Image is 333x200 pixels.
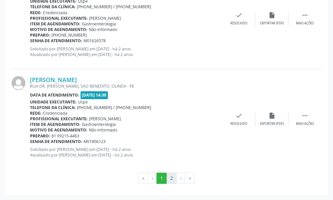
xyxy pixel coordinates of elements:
[30,127,87,133] b: Motivo de agendamento:
[83,139,106,144] span: M01806123
[30,32,50,38] b: Preparo:
[30,147,222,158] p: Solicitado por [PERSON_NAME] em [DATE] - há 2 anos Atualizado por [PERSON_NAME] em [DATE] - há 2 ...
[83,38,106,43] span: M01626578
[89,15,121,21] span: [PERSON_NAME]
[30,110,42,116] b: Rede:
[230,21,247,26] div: Resolvido
[78,99,88,105] span: Uspe
[30,27,87,32] b: Motivo de agendamento:
[89,127,117,133] span: Não informado
[176,173,185,184] button: Go to next page
[166,173,177,184] button: Go to page 2
[296,21,314,26] div: Mais ações
[30,116,88,122] b: Profissional executante:
[43,110,67,116] span: Credenciada
[30,105,76,110] b: Telefone da clínica:
[260,122,284,126] div: Exportar (PDF)
[30,99,77,105] b: Unidade executante:
[30,139,82,144] b: Senha de atendimento:
[268,112,276,119] i: insert_drive_file
[30,92,79,98] b: Data de atendimento:
[30,15,88,21] b: Profissional executante:
[81,91,108,99] span: [DATE] 14:30
[235,112,243,119] i: check
[89,116,121,122] span: [PERSON_NAME]
[268,12,276,19] i: insert_drive_file
[156,173,167,184] button: Go to page 1
[30,122,81,127] b: Item de agendamento:
[30,133,50,139] b: Preparo:
[30,4,76,10] b: Telefone da clínica:
[301,112,309,119] i: 
[30,10,42,15] b: Rede:
[260,21,284,26] div: Exportar (PDF)
[51,133,79,139] span: 81 99215-4463
[296,122,314,126] div: Mais ações
[77,4,151,10] span: [PHONE_NUMBER] / [PHONE_NUMBER]
[30,38,82,43] b: Senha de atendimento:
[43,10,67,15] span: Credenciada
[82,21,116,27] span: Gastroenterologia
[89,27,117,32] span: Não informado
[30,21,81,27] b: Item de agendamento:
[51,32,87,38] span: [PHONE_NUMBER]
[12,173,321,184] ul: Pagination
[185,173,195,184] button: Go to last page
[30,83,222,89] div: RUA DR. [PERSON_NAME], SAO BENEDITO, OLINDA - PE
[77,105,151,110] span: [PHONE_NUMBER] / [PHONE_NUMBER]
[30,46,222,57] p: Solicitado por [PERSON_NAME] em [DATE] - há 2 anos Atualizado por [PERSON_NAME] em [DATE] - há 2 ...
[30,76,77,83] a: [PERSON_NAME]
[12,76,25,90] img: img
[301,12,309,19] i: 
[82,122,116,127] span: Gastroenterologia
[235,12,243,19] i: check
[230,122,247,126] div: Resolvido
